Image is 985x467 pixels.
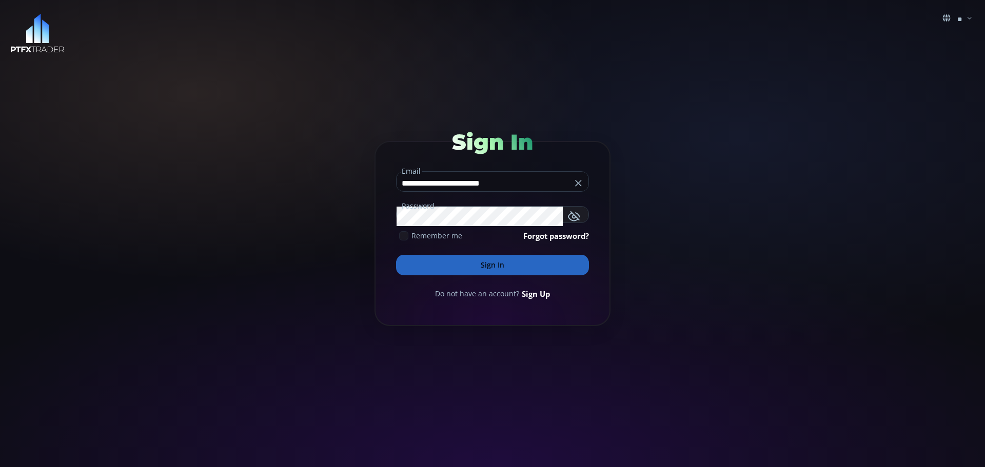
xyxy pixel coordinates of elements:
[452,129,533,155] span: Sign In
[411,230,462,241] span: Remember me
[396,255,589,275] button: Sign In
[396,288,589,299] div: Do not have an account?
[523,230,589,241] a: Forgot password?
[522,288,550,299] a: Sign Up
[10,14,65,53] img: LOGO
